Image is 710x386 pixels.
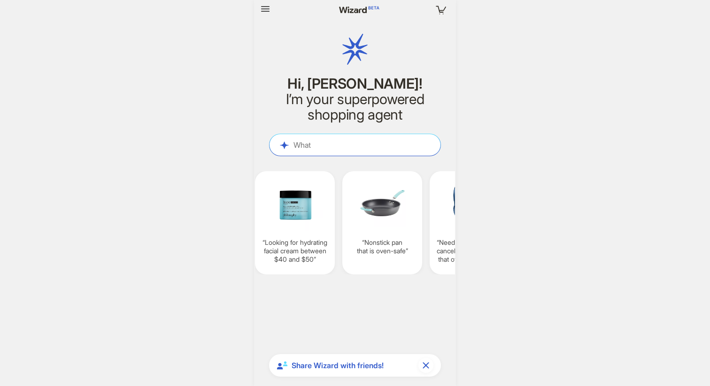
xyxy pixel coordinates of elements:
[342,171,422,274] div: Nonstick pan that is oven-safe
[259,177,331,231] img: Looking%20for%20hydrating%20facial%20cream%20between%2040%20and%2050-cd94efd8.png
[292,361,415,371] span: Share Wizard with friends!
[269,76,441,91] h1: Hi, [PERSON_NAME]!
[346,177,418,231] img: Nonstick%20pan%20that%20is%20ovensafe-91bcac04.png
[269,91,441,122] h2: I’m your superpowered shopping agent
[433,177,506,231] img: Need%20over-ear%20noise-canceling%20headphones%20that%20offer%20great%20sound%20quality%20and%20c...
[269,354,441,377] div: Share Wizard with friends!
[346,238,418,255] q: Nonstick pan that is oven-safe
[255,171,335,274] div: Looking for hydrating facial cream between $40 and $50
[433,238,506,264] q: Need over-ear noise-canceling headphones that offer great sound quality and comfort for long use
[259,238,331,264] q: Looking for hydrating facial cream between $40 and $50
[430,171,509,274] div: Need over-ear noise-canceling headphones that offer great sound quality and comfort for long use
